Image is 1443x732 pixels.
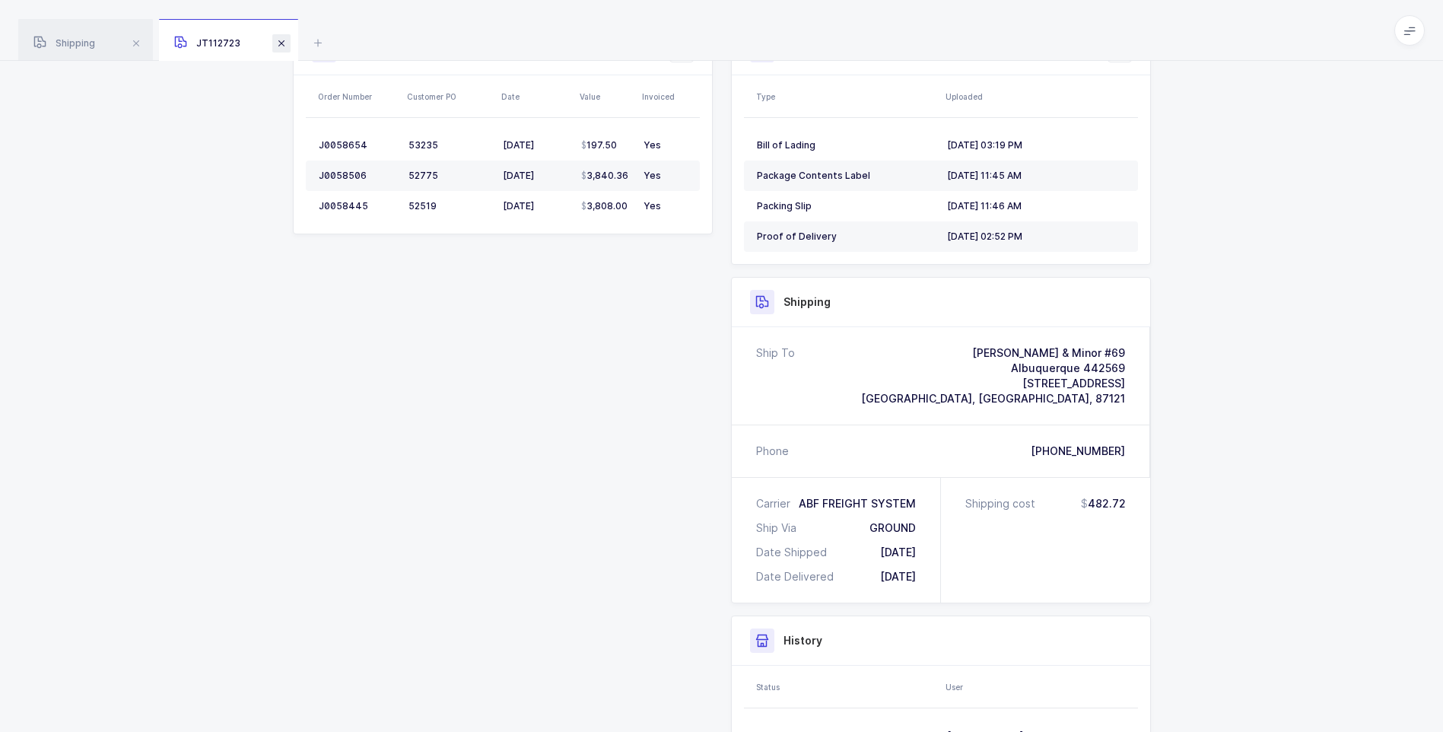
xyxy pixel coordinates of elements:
div: [DATE] 11:46 AM [947,200,1125,212]
div: J0058445 [319,200,396,212]
div: GROUND [869,520,916,536]
div: [PERSON_NAME] & Minor #69 [861,345,1125,361]
div: 53235 [408,139,491,151]
div: Uploaded [946,91,1133,103]
span: 482.72 [1081,496,1126,511]
div: Date Delivered [756,569,840,584]
div: [DATE] [503,200,569,212]
div: ABF FREIGHT SYSTEM [799,496,916,511]
span: Yes [644,139,661,151]
div: Order Number [318,91,398,103]
div: Value [580,91,633,103]
div: [DATE] [880,569,916,584]
h3: History [783,633,822,648]
div: [DATE] [503,170,569,182]
div: Proof of Delivery [757,231,935,243]
h3: Shipping [783,294,831,310]
div: [DATE] [503,139,569,151]
div: J0058506 [319,170,396,182]
div: Albuquerque 442569 [861,361,1125,376]
div: 52519 [408,200,491,212]
span: 197.50 [581,139,617,151]
span: Yes [644,200,661,212]
span: 3,808.00 [581,200,628,212]
div: 52775 [408,170,491,182]
div: [STREET_ADDRESS] [861,376,1125,391]
div: User [946,681,1133,693]
div: Carrier [756,496,796,511]
div: Phone [756,444,789,459]
div: Customer PO [407,91,492,103]
div: Package Contents Label [757,170,935,182]
div: Ship To [756,345,795,406]
div: J0058654 [319,139,396,151]
div: Date Shipped [756,545,833,560]
div: Type [756,91,936,103]
span: Yes [644,170,661,181]
span: JT112723 [174,37,240,49]
span: Shipping [33,37,95,49]
div: [DATE] [880,545,916,560]
div: Ship Via [756,520,803,536]
div: [DATE] 03:19 PM [947,139,1125,151]
div: Packing Slip [757,200,935,212]
span: 3,840.36 [581,170,628,182]
div: [PHONE_NUMBER] [1031,444,1125,459]
div: Invoiced [642,91,695,103]
div: Bill of Lading [757,139,935,151]
div: [DATE] 02:52 PM [947,231,1125,243]
div: Date [501,91,571,103]
div: Status [756,681,936,693]
div: [DATE] 11:45 AM [947,170,1125,182]
div: Shipping cost [965,496,1041,511]
span: [GEOGRAPHIC_DATA], [GEOGRAPHIC_DATA], 87121 [861,392,1125,405]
